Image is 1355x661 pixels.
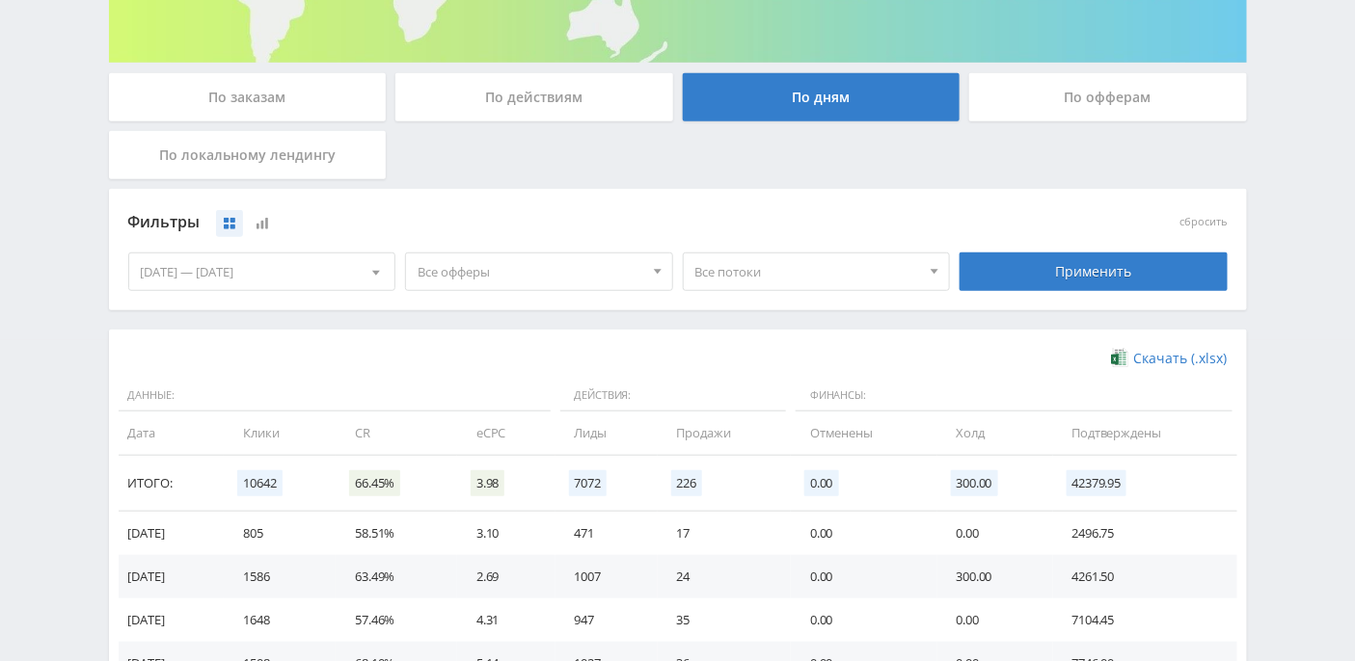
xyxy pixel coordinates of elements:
td: [DATE] [119,555,225,598]
td: Лиды [556,411,658,455]
span: Данные: [119,380,551,412]
td: Клики [224,411,336,455]
td: 0.00 [791,598,936,642]
td: 1586 [224,555,336,598]
td: 947 [556,598,658,642]
td: 0.00 [937,598,1053,642]
td: [DATE] [119,598,225,642]
div: По офферам [969,73,1247,121]
span: Скачать (.xlsx) [1134,351,1228,366]
span: Действия: [560,380,787,412]
td: Дата [119,411,225,455]
td: 7104.45 [1053,598,1237,642]
td: 35 [658,598,792,642]
td: Холд [937,411,1053,455]
td: [DATE] [119,512,225,555]
span: 0.00 [804,470,838,496]
img: xlsx [1111,348,1127,367]
span: 10642 [237,470,282,496]
td: 0.00 [791,512,936,555]
td: 4.31 [457,598,556,642]
td: 3.10 [457,512,556,555]
span: 42379.95 [1067,470,1127,496]
div: По заказам [109,73,387,121]
td: eCPC [457,411,556,455]
td: Подтверждены [1053,411,1237,455]
td: 57.46% [336,598,457,642]
div: [DATE] — [DATE] [129,253,395,290]
td: 1007 [556,555,658,598]
td: 2.69 [457,555,556,598]
td: 2496.75 [1053,512,1237,555]
span: 7072 [569,470,607,496]
td: 63.49% [336,555,457,598]
div: По дням [683,73,961,121]
td: 17 [658,512,792,555]
div: По действиям [395,73,673,121]
td: 300.00 [937,555,1053,598]
td: Продажи [658,411,792,455]
td: 0.00 [937,512,1053,555]
span: Все офферы [418,253,643,290]
span: 300.00 [951,470,998,496]
div: Фильтры [128,208,951,237]
td: 805 [224,512,336,555]
span: 226 [671,470,703,496]
span: Финансы: [796,380,1232,412]
a: Скачать (.xlsx) [1111,349,1227,368]
td: 1648 [224,598,336,642]
td: Отменены [791,411,936,455]
div: По локальному лендингу [109,131,387,179]
td: Итого: [119,456,225,512]
button: сбросить [1180,216,1228,228]
span: 3.98 [471,470,504,496]
td: 0.00 [791,555,936,598]
td: 58.51% [336,512,457,555]
span: 66.45% [349,470,400,496]
td: CR [336,411,457,455]
td: 4261.50 [1053,555,1237,598]
span: Все потоки [695,253,921,290]
td: 471 [556,512,658,555]
div: Применить [960,252,1228,291]
td: 24 [658,555,792,598]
